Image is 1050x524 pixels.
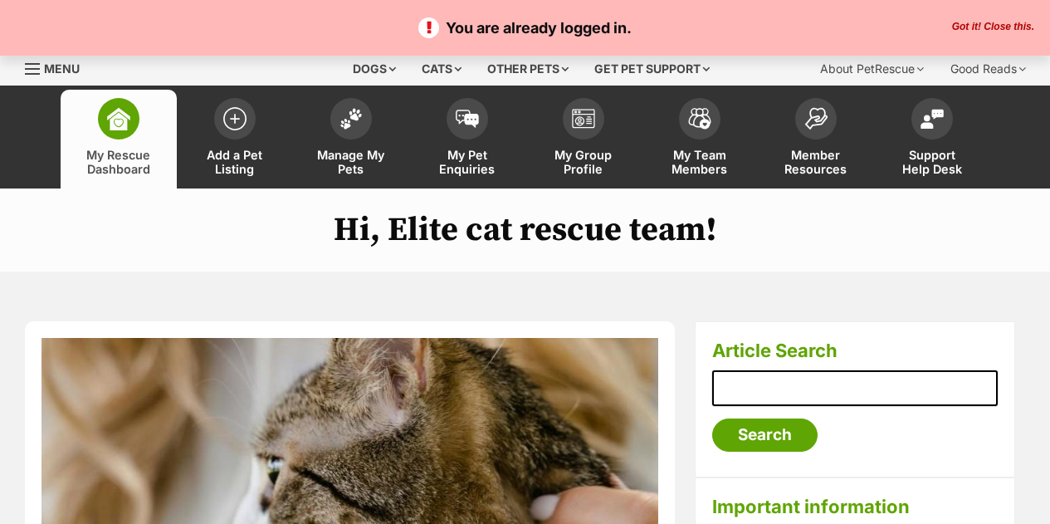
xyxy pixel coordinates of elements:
img: manage-my-pets-icon-02211641906a0b7f246fdf0571729dbe1e7629f14944591b6c1af311fb30b64b.svg [339,108,363,130]
span: My Group Profile [546,148,621,176]
a: My Team Members [642,90,758,189]
a: My Group Profile [525,90,642,189]
span: My Rescue Dashboard [81,148,156,176]
img: team-members-icon-5396bd8760b3fe7c0b43da4ab00e1e3bb1a5d9ba89233759b79545d2d3fc5d0d.svg [688,108,711,130]
a: Manage My Pets [293,90,409,189]
a: My Rescue Dashboard [61,90,177,189]
img: help-desk-icon-fdf02630f3aa405de69fd3d07c3f3aa587a6932b1a1747fa1d2bba05be0121f9.svg [921,109,944,129]
img: dashboard-icon-eb2f2d2d3e046f16d808141f083e7271f6b2e854fb5c12c21221c1fb7104beca.svg [107,107,130,130]
h3: Important information [712,495,998,518]
div: About PetRescue [808,52,935,86]
div: Get pet support [583,52,721,86]
a: My Pet Enquiries [409,90,525,189]
span: My Team Members [662,148,737,176]
input: Search [712,419,818,452]
h3: Article Search [712,339,998,362]
span: Add a Pet Listing [198,148,272,176]
a: Menu [25,52,91,82]
a: Add a Pet Listing [177,90,293,189]
div: Other pets [476,52,580,86]
span: Manage My Pets [314,148,388,176]
img: add-pet-listing-icon-0afa8454b4691262ce3f59096e99ab1cd57d4a30225e0717b998d2c9b9846f56.svg [223,107,247,130]
div: Dogs [341,52,408,86]
span: Member Resources [779,148,853,176]
div: Good Reads [939,52,1038,86]
img: group-profile-icon-3fa3cf56718a62981997c0bc7e787c4b2cf8bcc04b72c1350f741eb67cf2f40e.svg [572,109,595,129]
div: Cats [410,52,473,86]
img: pet-enquiries-icon-7e3ad2cf08bfb03b45e93fb7055b45f3efa6380592205ae92323e6603595dc1f.svg [456,110,479,128]
img: member-resources-icon-8e73f808a243e03378d46382f2149f9095a855e16c252ad45f914b54edf8863c.svg [804,107,828,130]
a: Member Resources [758,90,874,189]
span: Support Help Desk [895,148,969,176]
span: My Pet Enquiries [430,148,505,176]
span: Menu [44,61,80,76]
a: Support Help Desk [874,90,990,189]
